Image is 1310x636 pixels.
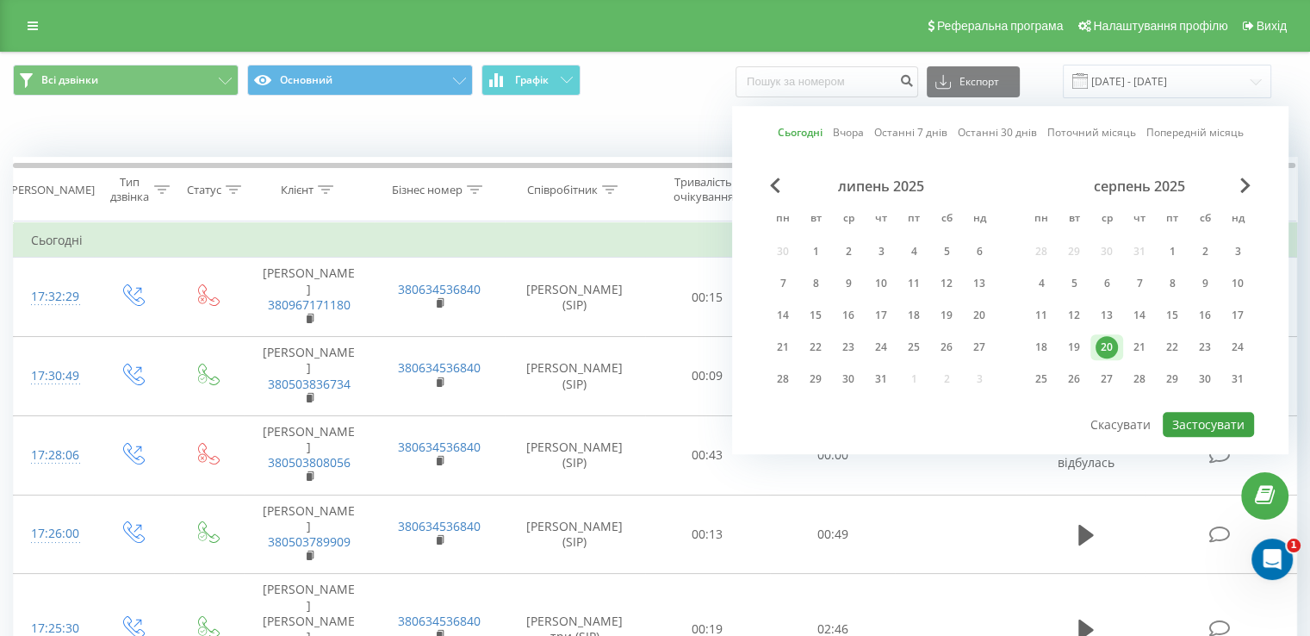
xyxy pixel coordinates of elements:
[1127,207,1152,233] abbr: четвер
[1058,302,1090,328] div: вт 12 серп 2025 р.
[937,19,1064,33] span: Реферальна програма
[1189,239,1221,265] div: сб 2 серп 2025 р.
[804,272,827,295] div: 8
[903,336,925,359] div: 25
[903,240,925,263] div: 4
[661,175,747,204] div: Тривалість очікування
[8,183,95,197] div: [PERSON_NAME]
[966,207,992,233] abbr: неділя
[1226,272,1249,295] div: 10
[1161,240,1183,263] div: 1
[935,304,958,327] div: 19
[804,240,827,263] div: 1
[1058,271,1090,296] div: вт 5 серп 2025 р.
[268,454,351,471] a: 380503808056
[1161,304,1183,327] div: 15
[770,178,780,193] span: Previous Month
[1063,368,1085,390] div: 26
[398,613,481,629] a: 380634536840
[1226,304,1249,327] div: 17
[958,125,1037,141] a: Останні 30 днів
[187,183,221,197] div: Статус
[1128,368,1151,390] div: 28
[481,65,580,96] button: Графік
[799,334,832,360] div: вт 22 лип 2025 р.
[1090,334,1123,360] div: ср 20 серп 2025 р.
[770,495,895,574] td: 00:49
[1123,334,1156,360] div: чт 21 серп 2025 р.
[870,304,892,327] div: 17
[1096,368,1118,390] div: 27
[772,336,794,359] div: 21
[1128,272,1151,295] div: 7
[1189,302,1221,328] div: сб 16 серп 2025 р.
[505,258,645,337] td: [PERSON_NAME] (SIP)
[527,183,598,197] div: Співробітник
[247,65,473,96] button: Основний
[870,272,892,295] div: 10
[767,302,799,328] div: пн 14 лип 2025 р.
[1123,366,1156,392] div: чт 28 серп 2025 р.
[1030,368,1052,390] div: 25
[963,239,996,265] div: нд 6 лип 2025 р.
[934,207,959,233] abbr: субота
[837,272,860,295] div: 9
[1052,439,1120,471] span: Розмова не відбулась
[244,337,374,416] td: [PERSON_NAME]
[1096,304,1118,327] div: 13
[968,336,990,359] div: 27
[772,304,794,327] div: 14
[1221,239,1254,265] div: нд 3 серп 2025 р.
[1240,178,1251,193] span: Next Month
[1025,302,1058,328] div: пн 11 серп 2025 р.
[1189,334,1221,360] div: сб 23 серп 2025 р.
[1221,302,1254,328] div: нд 17 серп 2025 р.
[767,178,996,195] div: липень 2025
[1146,125,1244,141] a: Попередній місяць
[799,271,832,296] div: вт 8 лип 2025 р.
[398,518,481,534] a: 380634536840
[1090,366,1123,392] div: ср 27 серп 2025 р.
[645,258,770,337] td: 00:15
[935,336,958,359] div: 26
[244,258,374,337] td: [PERSON_NAME]
[930,334,963,360] div: сб 26 лип 2025 р.
[874,125,947,141] a: Останні 7 днів
[281,183,314,197] div: Клієнт
[1221,271,1254,296] div: нд 10 серп 2025 р.
[1093,19,1227,33] span: Налаштування профілю
[1028,207,1054,233] abbr: понеділок
[963,271,996,296] div: нд 13 лип 2025 р.
[1194,240,1216,263] div: 2
[1058,334,1090,360] div: вт 19 серп 2025 р.
[1025,366,1058,392] div: пн 25 серп 2025 р.
[1096,272,1118,295] div: 6
[645,415,770,495] td: 00:43
[832,334,865,360] div: ср 23 лип 2025 р.
[1025,178,1254,195] div: серпень 2025
[804,336,827,359] div: 22
[1156,271,1189,296] div: пт 8 серп 2025 р.
[837,336,860,359] div: 23
[736,66,918,97] input: Пошук за номером
[1063,336,1085,359] div: 19
[767,366,799,392] div: пн 28 лип 2025 р.
[935,240,958,263] div: 5
[1226,240,1249,263] div: 3
[833,125,864,141] a: Вчора
[1251,539,1293,580] iframe: Intercom live chat
[244,495,374,574] td: [PERSON_NAME]
[1030,304,1052,327] div: 11
[1189,271,1221,296] div: сб 9 серп 2025 р.
[645,495,770,574] td: 00:13
[865,366,897,392] div: чт 31 лип 2025 р.
[31,439,77,472] div: 17:28:06
[832,271,865,296] div: ср 9 лип 2025 р.
[1156,239,1189,265] div: пт 1 серп 2025 р.
[804,368,827,390] div: 29
[268,533,351,550] a: 380503789909
[645,337,770,416] td: 00:09
[837,240,860,263] div: 2
[897,334,930,360] div: пт 25 лип 2025 р.
[767,334,799,360] div: пн 21 лип 2025 р.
